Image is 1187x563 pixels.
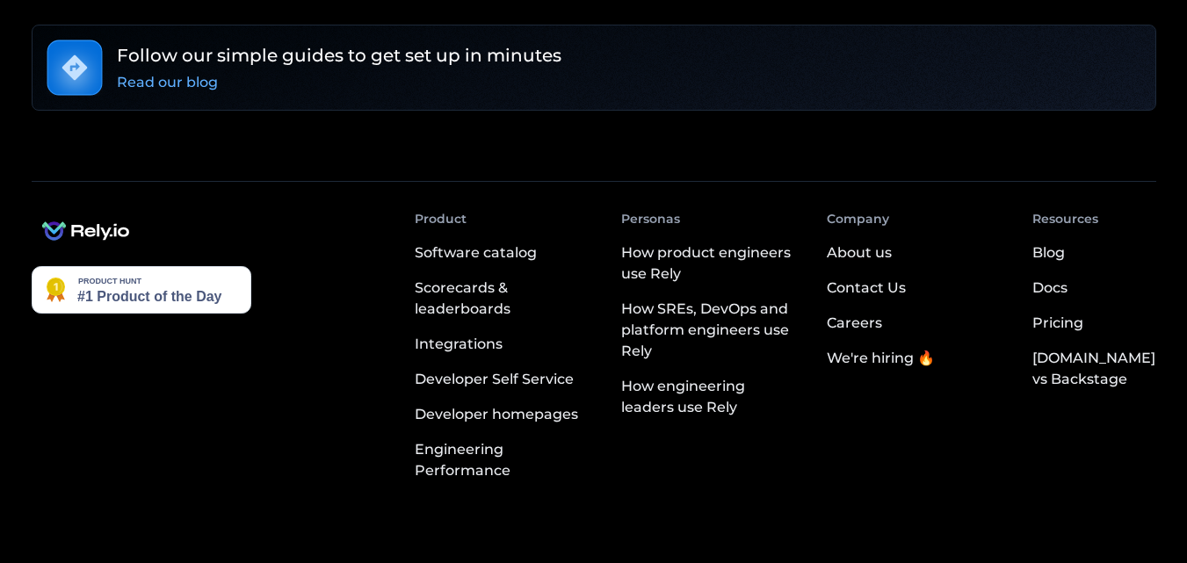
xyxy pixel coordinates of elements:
div: Software catalog [415,242,537,263]
div: Read our blog [117,72,218,93]
a: Contact Us [827,271,906,306]
div: Careers [827,313,882,334]
div: Scorecards & leaderboards [415,278,592,320]
div: Integrations [415,334,503,355]
a: Integrations [415,327,592,362]
div: How engineering leaders use Rely [621,376,799,418]
div: [DOMAIN_NAME] vs Backstage [1032,348,1155,390]
div: Blog [1032,242,1065,263]
a: Software catalog [415,235,592,271]
div: Contact Us [827,278,906,299]
a: Engineering Performance [415,432,592,488]
div: Docs [1032,278,1068,299]
div: Company [827,210,889,228]
a: We're hiring 🔥 [827,341,935,376]
a: How SREs, DevOps and platform engineers use Rely [621,292,799,369]
img: Rely.io - The developer portal with an AI assistant you can speak with | Product Hunt [32,266,251,314]
div: Engineering Performance [415,439,592,481]
a: Follow our simple guides to get set up in minutesRead our blog [32,25,1156,111]
a: [DOMAIN_NAME] vs Backstage [1032,341,1155,397]
div: We're hiring 🔥 [827,348,935,369]
a: Blog [1032,235,1065,271]
a: Developer homepages [415,397,592,432]
div: Pricing [1032,313,1083,334]
div: How SREs, DevOps and platform engineers use Rely [621,299,799,362]
iframe: Chatbot [1071,447,1162,538]
a: Careers [827,306,882,341]
div: Developer Self Service [415,369,574,390]
div: Resources [1032,210,1098,228]
div: About us [827,242,892,263]
a: Developer Self Service [415,362,592,397]
a: About us [827,235,892,271]
a: Pricing [1032,306,1083,341]
div: Personas [621,210,680,228]
a: Docs [1032,271,1068,306]
div: Developer homepages [415,404,578,425]
a: How engineering leaders use Rely [621,369,799,425]
h6: Follow our simple guides to get set up in minutes [117,42,561,69]
div: How product engineers use Rely [621,242,799,285]
div: Product [415,210,467,228]
a: How product engineers use Rely [621,235,799,292]
a: Scorecards & leaderboards [415,271,592,327]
